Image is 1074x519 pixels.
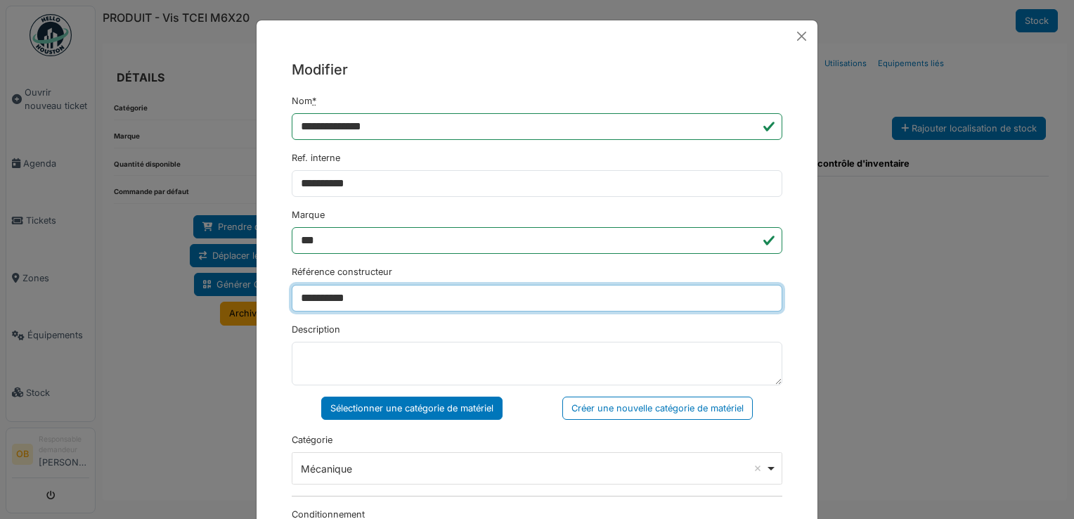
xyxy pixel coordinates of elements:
[292,151,340,165] label: Ref. interne
[791,26,812,46] button: Close
[292,323,340,336] label: Description
[292,94,316,108] label: Nom
[751,461,765,475] button: Remove item: '630'
[292,433,332,447] label: Catégorie
[321,397,503,420] div: Sélectionner une catégorie de matériel
[292,208,325,222] label: Marque
[562,397,753,420] div: Créer une nouvelle catégorie de matériel
[292,265,392,278] label: Référence constructeur
[292,59,782,80] h5: Modifier
[301,461,765,476] div: Mécanique
[312,96,316,106] abbr: Requis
